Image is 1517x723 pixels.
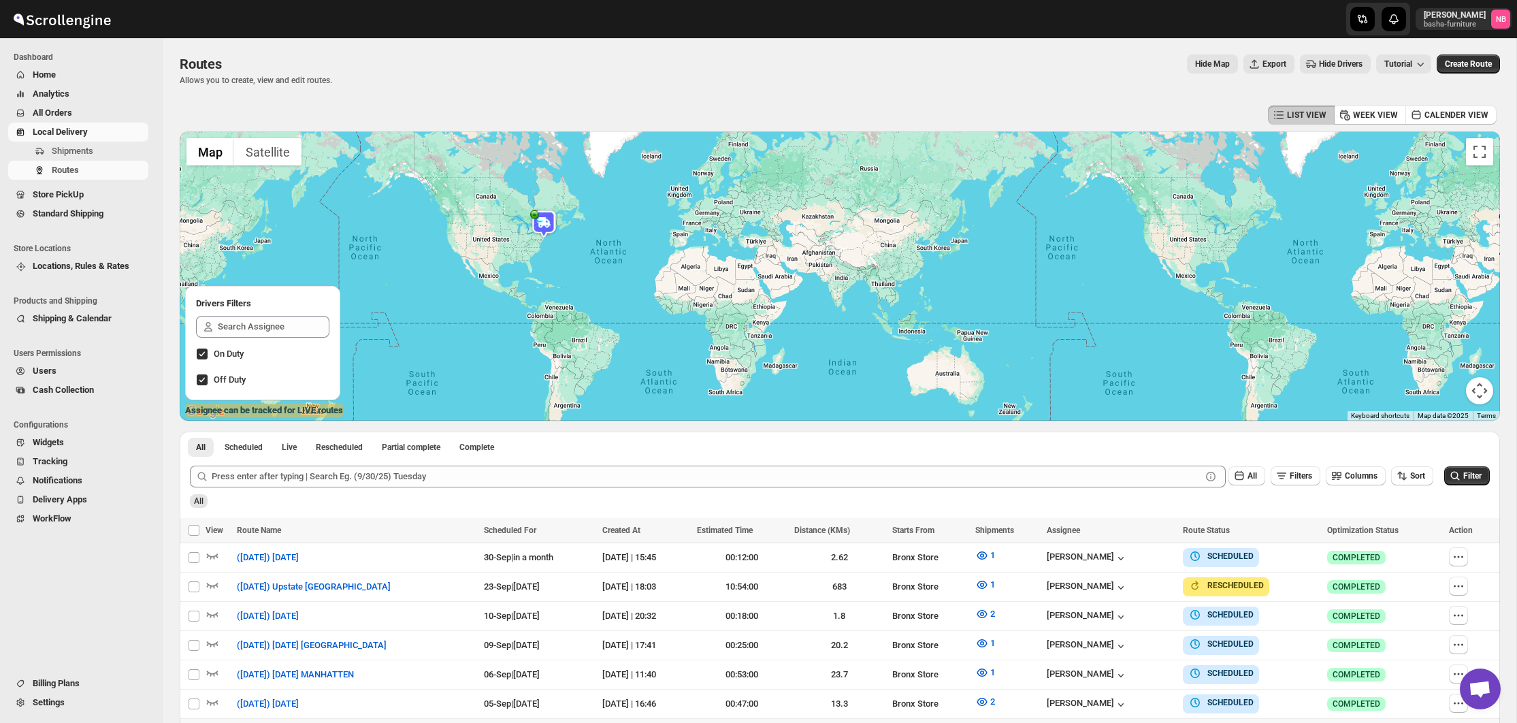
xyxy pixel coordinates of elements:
[33,437,64,447] span: Widgets
[1333,611,1380,622] span: COMPLETED
[214,374,246,385] span: Off Duty
[794,697,883,711] div: 13.3
[1047,551,1128,565] div: [PERSON_NAME]
[1466,138,1493,165] button: Toggle fullscreen view
[1496,15,1506,24] text: NB
[33,69,56,80] span: Home
[1207,551,1254,561] b: SCHEDULED
[1047,526,1080,535] span: Assignee
[8,309,148,328] button: Shipping & Calendar
[237,668,354,681] span: ([DATE]) [DATE] MANHATTEN
[1187,54,1238,74] button: Map action label
[14,295,154,306] span: Products and Shipping
[1376,54,1431,74] button: Tutorial
[1460,669,1501,709] a: Open chat
[237,580,391,594] span: ([DATE]) Upstate [GEOGRAPHIC_DATA]
[1445,59,1492,69] span: Create Route
[1334,106,1406,125] button: WEEK VIEW
[602,609,689,623] div: [DATE] | 20:32
[967,662,1003,684] button: 1
[602,697,689,711] div: [DATE] | 16:46
[196,442,206,453] span: All
[1345,471,1377,481] span: Columns
[8,65,148,84] button: Home
[1207,698,1254,707] b: SCHEDULED
[1353,110,1398,120] span: WEEK VIEW
[8,693,148,712] button: Settings
[229,693,307,715] button: ([DATE]) [DATE]
[14,419,154,430] span: Configurations
[1405,106,1497,125] button: CALENDER VIEW
[180,75,332,86] p: Allows you to create, view and edit routes.
[8,257,148,276] button: Locations, Rules & Rates
[316,442,363,453] span: Rescheduled
[1262,59,1286,69] span: Export
[1188,666,1254,680] button: SCHEDULED
[459,442,494,453] span: Complete
[1424,110,1488,120] span: CALENDER VIEW
[1463,471,1482,481] span: Filter
[1424,10,1486,20] p: [PERSON_NAME]
[484,698,540,709] span: 05-Sep | [DATE]
[206,526,223,535] span: View
[1047,610,1128,624] div: [PERSON_NAME]
[1207,610,1254,620] b: SCHEDULED
[8,161,148,180] button: Routes
[1424,20,1486,29] p: basha-furniture
[892,551,967,564] div: Bronx Store
[1188,579,1264,592] button: RESCHEDULED
[794,639,883,652] div: 20.2
[602,639,689,652] div: [DATE] | 17:41
[33,678,80,688] span: Billing Plans
[33,89,69,99] span: Analytics
[1333,552,1380,563] span: COMPLETED
[484,526,536,535] span: Scheduled For
[967,574,1003,596] button: 1
[218,316,329,338] input: Search Assignee
[1326,466,1386,485] button: Columns
[52,165,79,175] span: Routes
[1047,669,1128,682] button: [PERSON_NAME]
[1327,526,1399,535] span: Optimization Status
[967,632,1003,654] button: 1
[967,603,1003,625] button: 2
[8,509,148,528] button: WorkFlow
[229,605,307,627] button: ([DATE]) [DATE]
[1418,412,1469,419] span: Map data ©2025
[237,639,387,652] span: ([DATE]) [DATE] [GEOGRAPHIC_DATA]
[1351,411,1409,421] button: Keyboard shortcuts
[33,127,88,137] span: Local Delivery
[697,668,786,681] div: 00:53:00
[990,579,995,590] span: 1
[8,103,148,123] button: All Orders
[1247,471,1257,481] span: All
[14,243,154,254] span: Store Locations
[892,639,967,652] div: Bronx Store
[484,669,540,679] span: 06-Sep | [DATE]
[602,668,689,681] div: [DATE] | 11:40
[14,52,154,63] span: Dashboard
[1047,581,1128,594] button: [PERSON_NAME]
[892,526,934,535] span: Starts From
[484,640,540,650] span: 09-Sep | [DATE]
[1333,669,1380,680] span: COMPLETED
[229,634,395,656] button: ([DATE]) [DATE] [GEOGRAPHIC_DATA]
[1333,581,1380,592] span: COMPLETED
[282,442,297,453] span: Live
[1188,637,1254,651] button: SCHEDULED
[33,385,94,395] span: Cash Collection
[990,667,995,677] span: 1
[794,551,883,564] div: 2.62
[1047,698,1128,711] div: [PERSON_NAME]
[967,691,1003,713] button: 2
[1287,110,1326,120] span: LIST VIEW
[794,526,850,535] span: Distance (KMs)
[990,550,995,560] span: 1
[229,547,307,568] button: ([DATE]) [DATE]
[892,668,967,681] div: Bronx Store
[892,609,967,623] div: Bronx Store
[33,189,84,199] span: Store PickUp
[1466,377,1493,404] button: Map camera controls
[237,609,299,623] span: ([DATE]) [DATE]
[990,696,995,707] span: 2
